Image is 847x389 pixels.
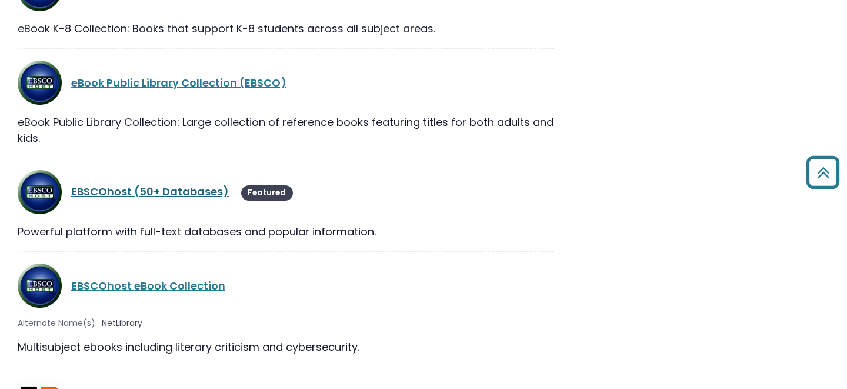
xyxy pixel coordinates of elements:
[18,21,554,36] div: eBook K-8 Collection: Books that support K-8 students across all subject areas.
[18,114,554,146] div: eBook Public Library Collection: Large collection of reference books featuring titles for both ad...
[241,185,293,201] span: Featured
[802,161,844,183] a: Back to Top
[18,224,554,240] div: Powerful platform with full-text databases and popular information.
[71,278,225,293] a: EBSCOhost eBook Collection
[71,184,229,199] a: EBSCOhost (50+ Databases)
[71,75,286,90] a: eBook Public Library Collection (EBSCO)
[102,317,142,330] span: NetLibrary
[18,317,97,330] span: Alternate Name(s):
[18,339,554,355] div: Multisubject ebooks including literary criticism and cybersecurity.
